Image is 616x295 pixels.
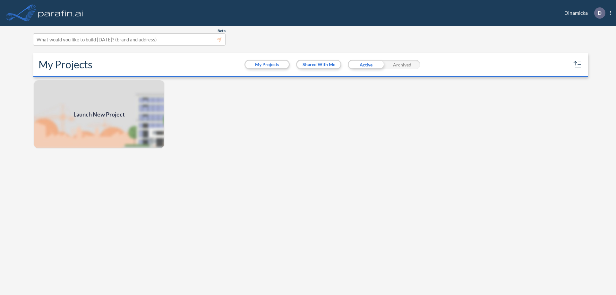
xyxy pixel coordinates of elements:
[245,61,289,68] button: My Projects
[38,58,92,71] h2: My Projects
[598,10,602,16] p: D
[572,59,583,70] button: sort
[33,80,165,149] a: Launch New Project
[384,60,420,69] div: Archived
[218,28,226,33] span: Beta
[33,80,165,149] img: add
[73,110,125,119] span: Launch New Project
[297,61,340,68] button: Shared With Me
[37,6,84,19] img: logo
[348,60,384,69] div: Active
[555,7,611,19] div: Dinamicka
